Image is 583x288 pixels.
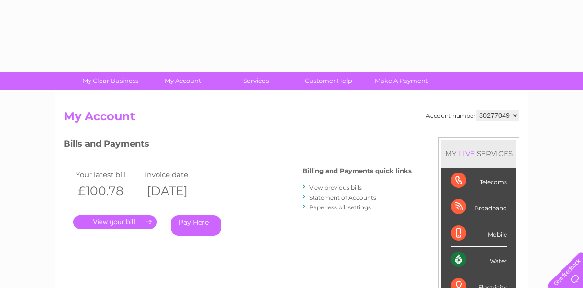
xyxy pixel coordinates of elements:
[144,72,223,90] a: My Account
[457,149,477,158] div: LIVE
[216,72,295,90] a: Services
[426,110,519,121] div: Account number
[451,220,507,247] div: Mobile
[71,72,150,90] a: My Clear Business
[309,204,371,211] a: Paperless bill settings
[309,184,362,191] a: View previous bills
[451,247,507,273] div: Water
[73,215,157,229] a: .
[64,137,412,154] h3: Bills and Payments
[73,168,142,181] td: Your latest bill
[303,167,412,174] h4: Billing and Payments quick links
[362,72,441,90] a: Make A Payment
[451,194,507,220] div: Broadband
[142,168,211,181] td: Invoice date
[441,140,516,167] div: MY SERVICES
[142,181,211,201] th: [DATE]
[73,181,142,201] th: £100.78
[64,110,519,128] h2: My Account
[451,168,507,194] div: Telecoms
[171,215,221,236] a: Pay Here
[309,194,376,201] a: Statement of Accounts
[289,72,368,90] a: Customer Help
